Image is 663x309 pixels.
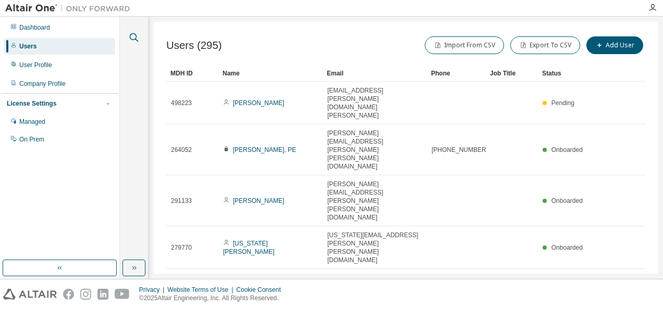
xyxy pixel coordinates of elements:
[490,65,534,82] div: Job Title
[327,180,422,222] span: [PERSON_NAME][EMAIL_ADDRESS][PERSON_NAME][PERSON_NAME][DOMAIN_NAME]
[551,99,574,107] span: Pending
[551,244,583,251] span: Onboarded
[19,118,45,126] div: Managed
[510,36,580,54] button: Export To CSV
[425,36,504,54] button: Import From CSV
[19,42,36,50] div: Users
[586,36,643,54] button: Add User
[167,286,236,294] div: Website Terms of Use
[166,40,222,51] span: Users (295)
[139,286,167,294] div: Privacy
[431,65,482,82] div: Phone
[327,86,422,120] span: [EMAIL_ADDRESS][PERSON_NAME][DOMAIN_NAME][PERSON_NAME]
[327,129,422,171] span: [PERSON_NAME][EMAIL_ADDRESS][PERSON_NAME][PERSON_NAME][DOMAIN_NAME]
[170,65,214,82] div: MDH ID
[551,146,583,153] span: Onboarded
[327,231,422,264] span: [US_STATE][EMAIL_ADDRESS][PERSON_NAME][PERSON_NAME][DOMAIN_NAME]
[97,289,108,300] img: linkedin.svg
[5,3,136,14] img: Altair One
[236,286,287,294] div: Cookie Consent
[19,80,66,88] div: Company Profile
[551,197,583,204] span: Onboarded
[233,197,285,204] a: [PERSON_NAME]
[432,146,488,154] span: [PHONE_NUMBER]
[7,99,56,108] div: License Settings
[80,289,91,300] img: instagram.svg
[223,65,318,82] div: Name
[542,65,586,82] div: Status
[3,289,57,300] img: altair_logo.svg
[171,243,192,252] span: 279770
[115,289,130,300] img: youtube.svg
[63,289,74,300] img: facebook.svg
[139,294,287,303] p: © 2025 Altair Engineering, Inc. All Rights Reserved.
[327,65,423,82] div: Email
[19,61,52,69] div: User Profile
[223,240,275,255] a: [US_STATE][PERSON_NAME]
[19,135,44,144] div: On Prem
[19,23,50,32] div: Dashboard
[233,99,285,107] a: [PERSON_NAME]
[171,197,192,205] span: 291133
[233,146,296,153] a: [PERSON_NAME], PE
[171,146,192,154] span: 264052
[171,99,192,107] span: 498223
